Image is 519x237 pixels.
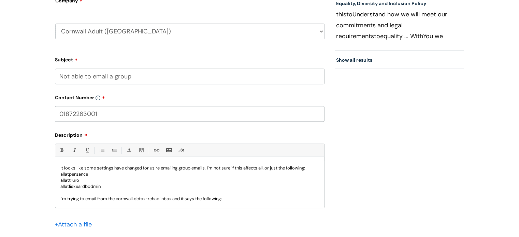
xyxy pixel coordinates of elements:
a: Back Color [137,146,146,154]
span: to [374,32,380,40]
a: Italic (Ctrl-I) [70,146,78,154]
a: • Unordered List (Ctrl-Shift-7) [97,146,106,154]
label: Contact Number [55,92,325,101]
a: Equality, Diversity and Inclusion Policy [336,0,426,6]
div: Attach a file [55,219,96,230]
a: Bold (Ctrl-B) [57,146,66,154]
a: 1. Ordered List (Ctrl-Shift-8) [110,146,118,154]
label: Description [55,130,325,138]
p: It looks like some settings have changed for us re emailing group emails. I'm not sure if this af... [60,165,319,171]
p: allattruro [60,177,319,183]
p: this Understand how we will meet our commitments and legal requirements equality ... WithYou we w... [336,9,463,42]
a: Underline(Ctrl-U) [83,146,91,154]
p: allatpenzance [60,171,319,177]
a: Show all results [336,57,372,63]
p: allatliskeardbodmin [60,183,319,190]
span: + [55,220,58,228]
img: info-icon.svg [96,95,100,100]
a: Link [152,146,160,154]
span: to [346,10,352,18]
label: Subject [55,55,325,63]
a: Remove formatting (Ctrl-\) [177,146,186,154]
p: I'm trying to email from the cornwall.detox-rehab inbox and it says the following: [60,196,319,202]
a: Font Color [125,146,133,154]
a: Insert Image... [164,146,173,154]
